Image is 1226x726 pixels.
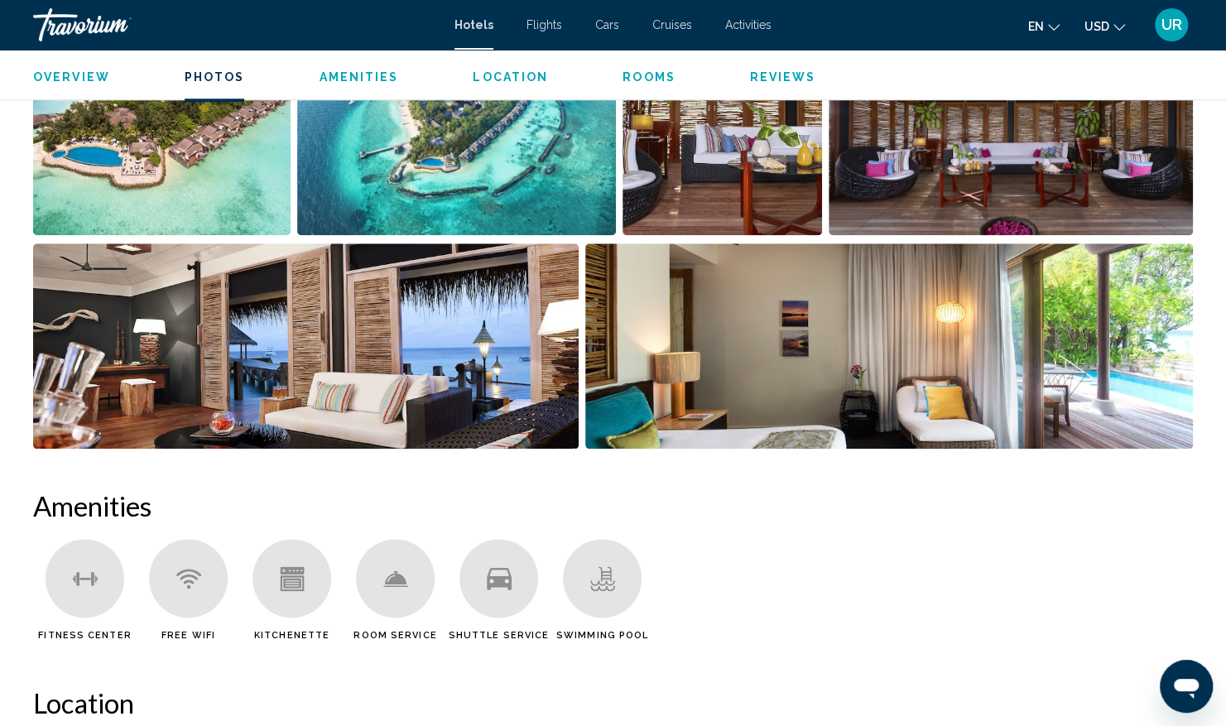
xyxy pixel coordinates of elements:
span: en [1028,20,1044,33]
button: Open full-screen image slider [623,29,822,236]
button: Overview [33,70,110,84]
span: Free WiFi [161,630,215,641]
button: Rooms [623,70,676,84]
h2: Location [33,686,1193,719]
button: User Menu [1150,7,1193,42]
button: Location [473,70,548,84]
a: Hotels [454,18,493,31]
span: Kitchenette [254,630,329,641]
a: Activities [725,18,772,31]
a: Flights [526,18,562,31]
span: Fitness Center [38,630,131,641]
span: Room Service [353,630,436,641]
button: Reviews [750,70,816,84]
button: Amenities [319,70,398,84]
a: Travorium [33,8,438,41]
button: Photos [185,70,245,84]
button: Open full-screen image slider [33,29,291,236]
button: Change language [1028,14,1060,38]
h2: Amenities [33,489,1193,522]
button: Open full-screen image slider [585,243,1193,450]
iframe: Button to launch messaging window [1160,660,1213,713]
button: Open full-screen image slider [33,243,579,450]
a: Cars [595,18,619,31]
button: Open full-screen image slider [297,29,617,236]
button: Change currency [1084,14,1125,38]
a: Cruises [652,18,692,31]
button: Open full-screen image slider [829,29,1194,236]
span: Swimming Pool [556,630,648,641]
span: Shuttle Service [449,630,550,641]
span: UR [1161,17,1182,33]
span: USD [1084,20,1109,33]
